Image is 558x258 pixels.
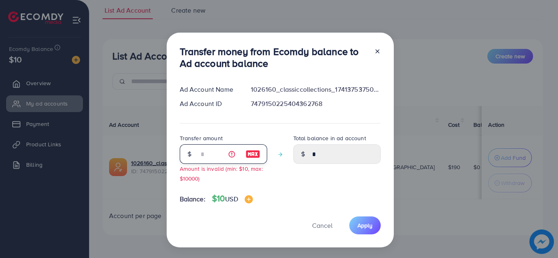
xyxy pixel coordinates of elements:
[246,149,260,159] img: image
[180,134,223,142] label: Transfer amount
[244,99,387,108] div: 7479150225404362768
[293,134,366,142] label: Total balance in ad account
[302,216,343,234] button: Cancel
[180,46,368,69] h3: Transfer money from Ecomdy balance to Ad account balance
[312,221,333,230] span: Cancel
[212,194,253,204] h4: $10
[173,85,245,94] div: Ad Account Name
[245,195,253,203] img: image
[357,221,373,229] span: Apply
[180,165,263,182] small: Amount is invalid (min: $10, max: $10000)
[180,194,205,204] span: Balance:
[173,99,245,108] div: Ad Account ID
[225,194,238,203] span: USD
[349,216,381,234] button: Apply
[244,85,387,94] div: 1026160_classiccollections_1741375375046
